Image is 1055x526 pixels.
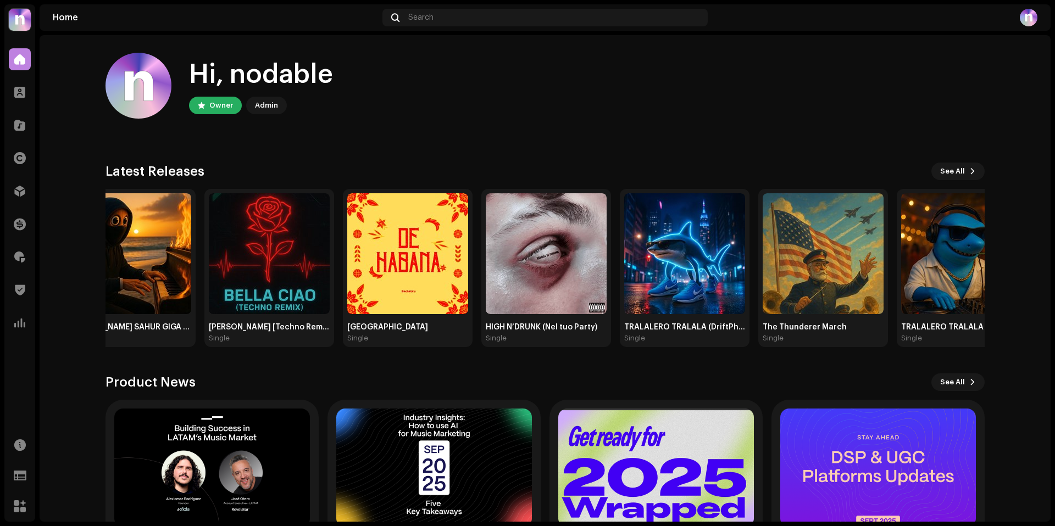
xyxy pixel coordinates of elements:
img: beaf6ac5-01e0-440c-bd6a-824dde61f023 [763,193,884,314]
div: [PERSON_NAME] SAHUR GIGA CHOIR [Orchestral] [70,323,191,332]
img: fb3a13cb-4f38-44fa-8ed9-89aa9dfd3d17 [1020,9,1037,26]
span: See All [940,160,965,182]
div: Single [209,334,230,343]
div: Hi, nodable [189,57,333,92]
div: Home [53,13,378,22]
div: Owner [209,99,233,112]
img: 2b8a9ab1-f802-4ea5-b30a-5398db979d3b [486,193,607,314]
div: Single [763,334,784,343]
h3: Latest Releases [105,163,204,180]
div: [PERSON_NAME] [Techno Remix] [209,323,330,332]
div: [GEOGRAPHIC_DATA] [347,323,468,332]
div: TRALALERO TRALALA (DriftPhonks) [624,323,745,332]
img: 636c6030-e145-441f-a0a4-c6d3f5377e35 [70,193,191,314]
div: Single [486,334,507,343]
div: HIGH N’DRUNK (Nel tuo Party) [486,323,607,332]
img: 955ed3e6-d2da-4f53-8693-27a99ef52524 [624,193,745,314]
div: The Thunderer March [763,323,884,332]
div: Admin [255,99,278,112]
button: See All [931,163,985,180]
div: Single [624,334,645,343]
div: TRALALERO TRALALA (Trap Latin) [901,323,1022,332]
img: d5d61990-2f31-45db-8783-4fb6b357dd86 [209,193,330,314]
img: fb3a13cb-4f38-44fa-8ed9-89aa9dfd3d17 [105,53,171,119]
button: See All [931,373,985,391]
span: See All [940,371,965,393]
img: a74f34bb-0318-4ce4-aeaf-9d0d9a6cdf51 [347,193,468,314]
h3: Product News [105,373,196,391]
img: c4007a85-a1db-47c4-b279-14d46cf273c3 [901,193,1022,314]
img: 39a81664-4ced-4598-a294-0293f18f6a76 [9,9,31,31]
span: Search [408,13,434,22]
div: Single [347,334,368,343]
div: Single [901,334,922,343]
